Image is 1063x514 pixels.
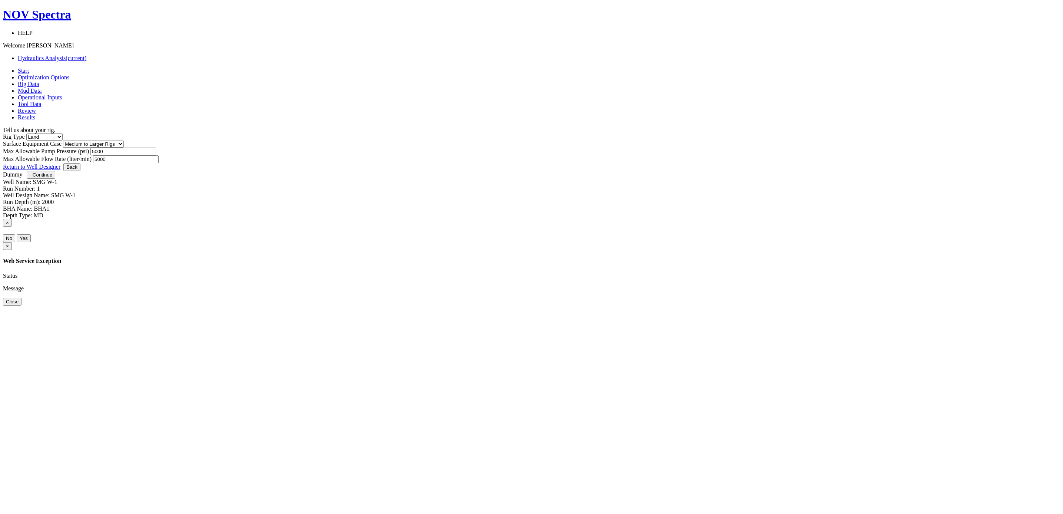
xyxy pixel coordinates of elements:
span: Continue [33,172,52,178]
label: SMG W-1 [33,179,57,185]
a: Mud Data [18,88,42,94]
label: Surface Equipment Case [3,141,62,147]
label: BHA1 [34,205,50,212]
a: Results [18,114,35,121]
label: Max Allowable Flow Rate (liter/min) [3,156,92,162]
h4: Web Service Exception [3,258,1060,264]
span: HELP [18,30,33,36]
button: Close [3,219,12,227]
label: Rig Type [3,134,25,140]
label: 1 [37,185,40,192]
span: [PERSON_NAME] [27,42,74,49]
label: Status [3,273,17,279]
a: Operational Inputs [18,94,62,101]
button: Close [3,242,12,250]
a: Optimization Options [18,74,69,80]
label: SMG W-1 [51,192,76,198]
label: Run Depth (m): [3,199,40,205]
a: Dummy [3,171,22,178]
button: Yes [17,234,31,242]
label: BHA Name: [3,205,33,212]
a: Rig Data [18,81,39,87]
label: 2000 [42,199,54,205]
label: MD [34,212,43,218]
a: Start [18,67,29,74]
label: Depth Type: [3,212,32,218]
button: Continue [27,171,55,179]
button: Close [3,298,21,306]
a: Tool Data [18,101,41,107]
label: Well Design Name: [3,192,50,198]
a: Return to Well Designer [3,164,60,170]
label: Max Allowable Pump Pressure (psi) [3,148,89,154]
a: NOV Spectra [3,8,1060,22]
span: (current) [66,55,86,61]
span: Welcome [3,42,25,49]
a: Review [18,108,36,114]
span: × [6,243,9,249]
button: Back [63,163,80,171]
a: Hydraulics Analysis(current) [18,55,86,61]
span: × [6,220,9,225]
label: Message [3,285,24,291]
button: No [3,234,15,242]
label: Well Name: [3,179,31,185]
span: Tell us about your rig. [3,127,56,133]
label: Run Number: [3,185,36,192]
